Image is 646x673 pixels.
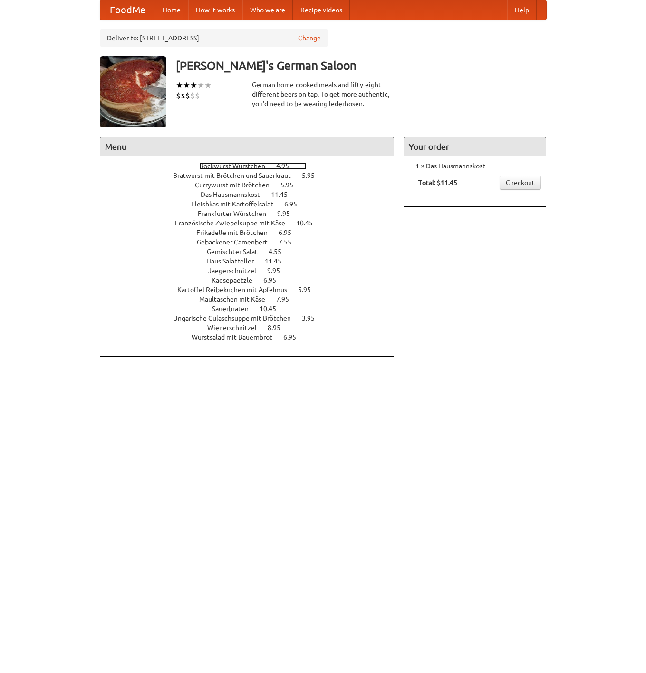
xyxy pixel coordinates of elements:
[207,248,299,255] a: Gemischter Salat 4.55
[418,179,457,186] b: Total: $11.45
[252,80,395,108] div: German home-cooked meals and fifty-eight different beers on tap. To get more authentic, you'd nee...
[199,162,307,170] a: Bockwurst Würstchen 4.95
[181,90,185,101] li: $
[175,219,295,227] span: Französische Zwiebelsuppe mit Käse
[201,191,270,198] span: Das Hausmannskost
[302,314,324,322] span: 3.95
[268,324,290,332] span: 8.95
[263,276,286,284] span: 6.95
[190,80,197,90] li: ★
[100,56,166,127] img: angular.jpg
[206,257,299,265] a: Haus Salatteller 11.45
[176,80,183,90] li: ★
[206,257,263,265] span: Haus Salatteller
[207,248,267,255] span: Gemischter Salat
[208,267,298,274] a: Jaegerschnitzel 9.95
[188,0,242,20] a: How it works
[197,238,277,246] span: Gebackener Camenbert
[198,210,276,217] span: Frankfurter Würstchen
[283,333,306,341] span: 6.95
[269,248,291,255] span: 4.55
[260,305,286,312] span: 10.45
[404,137,546,156] h4: Your order
[204,80,212,90] li: ★
[271,191,297,198] span: 11.45
[507,0,537,20] a: Help
[195,181,279,189] span: Currywurst mit Brötchen
[199,295,275,303] span: Maultaschen mit Käse
[197,80,204,90] li: ★
[293,0,350,20] a: Recipe videos
[183,80,190,90] li: ★
[212,276,262,284] span: Kaesepaetzle
[280,181,303,189] span: 5.95
[302,172,324,179] span: 5.95
[173,314,332,322] a: Ungarische Gulaschsuppe mit Brötchen 3.95
[173,172,332,179] a: Bratwurst mit Brötchen und Sauerkraut 5.95
[199,295,307,303] a: Maultaschen mit Käse 7.95
[173,314,300,322] span: Ungarische Gulaschsuppe mit Brötchen
[185,90,190,101] li: $
[276,295,299,303] span: 7.95
[191,200,315,208] a: Fleishkas mit Kartoffelsalat 6.95
[212,305,294,312] a: Sauerbraten 10.45
[196,229,309,236] a: Frikadelle mit Brötchen 6.95
[298,33,321,43] a: Change
[177,286,328,293] a: Kartoffel Reibekuchen mit Apfelmus 5.95
[284,200,307,208] span: 6.95
[197,238,309,246] a: Gebackener Camenbert 7.55
[500,176,541,190] a: Checkout
[276,162,299,170] span: 4.95
[279,238,301,246] span: 7.55
[207,324,266,332] span: Wienerschnitzel
[177,286,297,293] span: Kartoffel Reibekuchen mit Apfelmus
[199,162,275,170] span: Bockwurst Würstchen
[100,137,394,156] h4: Menu
[298,286,320,293] span: 5.95
[198,210,308,217] a: Frankfurter Würstchen 9.95
[409,161,541,171] li: 1 × Das Hausmannskost
[191,200,283,208] span: Fleishkas mit Kartoffelsalat
[192,333,282,341] span: Wurstsalad mit Bauernbrot
[176,56,547,75] h3: [PERSON_NAME]'s German Saloon
[195,90,200,101] li: $
[195,181,311,189] a: Currywurst mit Brötchen 5.95
[242,0,293,20] a: Who we are
[267,267,289,274] span: 9.95
[277,210,299,217] span: 9.95
[190,90,195,101] li: $
[192,333,314,341] a: Wurstsalad mit Bauernbrot 6.95
[279,229,301,236] span: 6.95
[196,229,277,236] span: Frikadelle mit Brötchen
[155,0,188,20] a: Home
[265,257,291,265] span: 11.45
[173,172,300,179] span: Bratwurst mit Brötchen und Sauerkraut
[212,305,258,312] span: Sauerbraten
[296,219,322,227] span: 10.45
[207,324,298,332] a: Wienerschnitzel 8.95
[175,219,330,227] a: Französische Zwiebelsuppe mit Käse 10.45
[208,267,266,274] span: Jaegerschnitzel
[201,191,305,198] a: Das Hausmannskost 11.45
[100,0,155,20] a: FoodMe
[100,29,328,47] div: Deliver to: [STREET_ADDRESS]
[176,90,181,101] li: $
[212,276,294,284] a: Kaesepaetzle 6.95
